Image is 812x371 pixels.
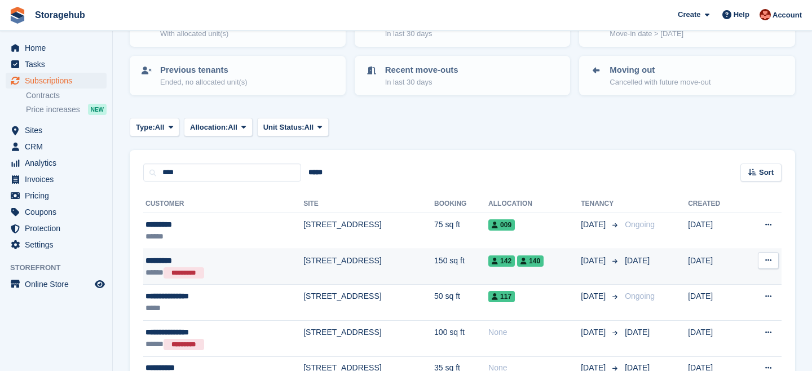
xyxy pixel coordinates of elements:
[136,122,155,133] span: Type:
[160,64,248,77] p: Previous tenants
[625,328,650,337] span: [DATE]
[610,64,710,77] p: Moving out
[160,77,248,88] p: Ended, no allocated unit(s)
[93,277,107,291] a: Preview store
[303,249,434,285] td: [STREET_ADDRESS]
[610,28,690,39] p: Move-in date > [DATE]
[434,320,488,356] td: 100 sq ft
[610,77,710,88] p: Cancelled with future move-out
[6,188,107,204] a: menu
[25,276,92,292] span: Online Store
[257,118,329,136] button: Unit Status: All
[580,57,794,94] a: Moving out Cancelled with future move-out
[6,204,107,220] a: menu
[25,40,92,56] span: Home
[488,219,515,231] span: 009
[25,139,92,154] span: CRM
[130,118,179,136] button: Type: All
[434,249,488,285] td: 150 sq ft
[688,320,742,356] td: [DATE]
[356,57,570,94] a: Recent move-outs In last 30 days
[26,90,107,101] a: Contracts
[9,7,26,24] img: stora-icon-8386f47178a22dfd0bd8f6a31ec36ba5ce8667c1dd55bd0f319d3a0aa187defe.svg
[6,237,107,253] a: menu
[488,255,515,267] span: 142
[6,56,107,72] a: menu
[25,220,92,236] span: Protection
[304,122,314,133] span: All
[6,220,107,236] a: menu
[263,122,304,133] span: Unit Status:
[773,10,802,21] span: Account
[385,28,453,39] p: In last 30 days
[25,237,92,253] span: Settings
[131,57,345,94] a: Previous tenants Ended, no allocated unit(s)
[625,291,655,301] span: Ongoing
[184,118,253,136] button: Allocation: All
[6,171,107,187] a: menu
[581,219,608,231] span: [DATE]
[88,104,107,115] div: NEW
[25,56,92,72] span: Tasks
[6,276,107,292] a: menu
[385,77,458,88] p: In last 30 days
[26,103,107,116] a: Price increases NEW
[488,195,581,213] th: Allocation
[228,122,237,133] span: All
[143,195,303,213] th: Customer
[434,213,488,249] td: 75 sq ft
[488,326,581,338] div: None
[760,9,771,20] img: Nick
[25,73,92,89] span: Subscriptions
[10,262,112,273] span: Storefront
[385,64,458,77] p: Recent move-outs
[303,285,434,321] td: [STREET_ADDRESS]
[434,195,488,213] th: Booking
[688,213,742,249] td: [DATE]
[6,40,107,56] a: menu
[25,204,92,220] span: Coupons
[30,6,90,24] a: Storagehub
[581,326,608,338] span: [DATE]
[625,220,655,229] span: Ongoing
[303,195,434,213] th: Site
[25,188,92,204] span: Pricing
[759,167,774,178] span: Sort
[25,155,92,171] span: Analytics
[688,249,742,285] td: [DATE]
[6,122,107,138] a: menu
[303,213,434,249] td: [STREET_ADDRESS]
[190,122,228,133] span: Allocation:
[6,73,107,89] a: menu
[678,9,700,20] span: Create
[688,285,742,321] td: [DATE]
[688,195,742,213] th: Created
[581,255,608,267] span: [DATE]
[625,256,650,265] span: [DATE]
[517,255,544,267] span: 140
[488,291,515,302] span: 117
[434,285,488,321] td: 50 sq ft
[25,171,92,187] span: Invoices
[25,122,92,138] span: Sites
[6,139,107,154] a: menu
[155,122,165,133] span: All
[6,155,107,171] a: menu
[734,9,749,20] span: Help
[26,104,80,115] span: Price increases
[581,290,608,302] span: [DATE]
[303,320,434,356] td: [STREET_ADDRESS]
[581,195,620,213] th: Tenancy
[160,28,228,39] p: With allocated unit(s)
